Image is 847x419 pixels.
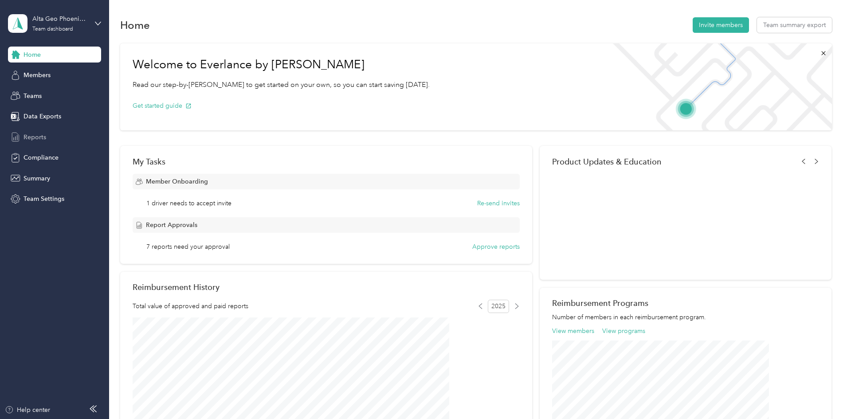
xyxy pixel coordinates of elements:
[120,20,150,30] h1: Home
[133,157,520,166] div: My Tasks
[133,79,430,90] p: Read our step-by-[PERSON_NAME] to get started on your own, so you can start saving [DATE].
[604,43,831,130] img: Welcome to everlance
[133,302,248,311] span: Total value of approved and paid reports
[133,282,220,292] h2: Reimbursement History
[24,112,61,121] span: Data Exports
[602,326,645,336] button: View programs
[797,369,847,419] iframe: Everlance-gr Chat Button Frame
[477,199,520,208] button: Re-send invites
[552,326,594,336] button: View members
[24,174,50,183] span: Summary
[133,101,192,110] button: Get started guide
[552,157,662,166] span: Product Updates & Education
[552,313,819,322] p: Number of members in each reimbursement program.
[32,14,88,23] div: Alta Geo Phoenix-[PERSON_NAME]
[146,220,197,230] span: Report Approvals
[24,153,59,162] span: Compliance
[472,242,520,251] button: Approve reports
[133,58,430,72] h1: Welcome to Everlance by [PERSON_NAME]
[146,242,230,251] span: 7 reports need your approval
[146,199,231,208] span: 1 driver needs to accept invite
[24,50,41,59] span: Home
[24,91,42,101] span: Teams
[24,70,51,80] span: Members
[24,133,46,142] span: Reports
[488,300,509,313] span: 2025
[146,177,208,186] span: Member Onboarding
[552,298,819,308] h2: Reimbursement Programs
[24,194,64,204] span: Team Settings
[757,17,832,33] button: Team summary export
[32,27,73,32] div: Team dashboard
[693,17,749,33] button: Invite members
[5,405,50,415] button: Help center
